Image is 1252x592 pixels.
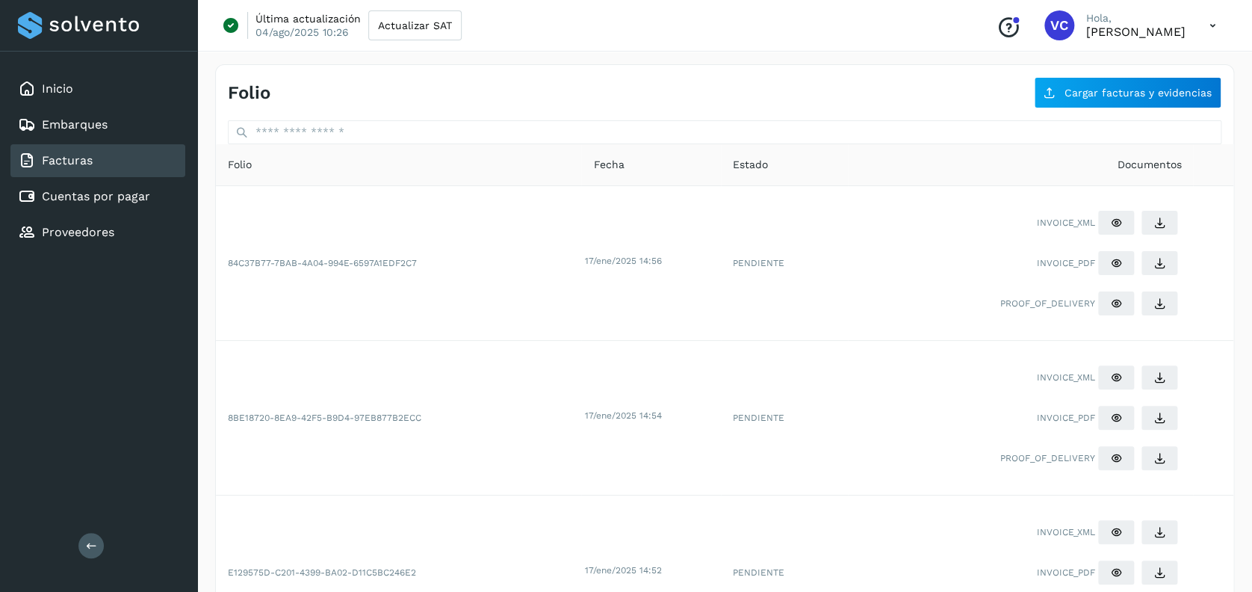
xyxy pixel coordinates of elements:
[42,225,114,239] a: Proveedores
[1036,525,1094,539] span: INVOICE_XML
[368,10,462,40] button: Actualizar SAT
[42,189,150,203] a: Cuentas por pagar
[1036,566,1094,579] span: INVOICE_PDF
[1036,256,1094,270] span: INVOICE_PDF
[721,341,848,496] td: PENDIENTE
[216,186,581,341] td: 84C37B77-7BAB-4A04-994E-6597A1EDF2C7
[1034,77,1221,108] button: Cargar facturas y evidencias
[584,254,718,268] div: 17/ene/2025 14:56
[10,216,185,249] div: Proveedores
[42,153,93,167] a: Facturas
[228,82,270,104] h4: Folio
[584,409,718,422] div: 17/ene/2025 14:54
[721,186,848,341] td: PENDIENTE
[1064,87,1212,98] span: Cargar facturas y evidencias
[216,341,581,496] td: 8BE18720-8EA9-42F5-B9D4-97EB877B2ECC
[1036,411,1094,425] span: INVOICE_PDF
[584,564,718,577] div: 17/ene/2025 14:52
[228,157,252,173] span: Folio
[42,81,73,96] a: Inicio
[42,117,108,132] a: Embarques
[1036,371,1094,384] span: INVOICE_XML
[10,144,185,177] div: Facturas
[1086,12,1186,25] p: Hola,
[1000,451,1094,465] span: PROOF_OF_DELIVERY
[10,108,185,141] div: Embarques
[593,157,624,173] span: Fecha
[1117,157,1181,173] span: Documentos
[255,12,361,25] p: Última actualización
[1086,25,1186,39] p: Viridiana Cruz
[255,25,349,39] p: 04/ago/2025 10:26
[1000,297,1094,310] span: PROOF_OF_DELIVERY
[733,157,768,173] span: Estado
[10,73,185,105] div: Inicio
[378,20,452,31] span: Actualizar SAT
[10,180,185,213] div: Cuentas por pagar
[1036,216,1094,229] span: INVOICE_XML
